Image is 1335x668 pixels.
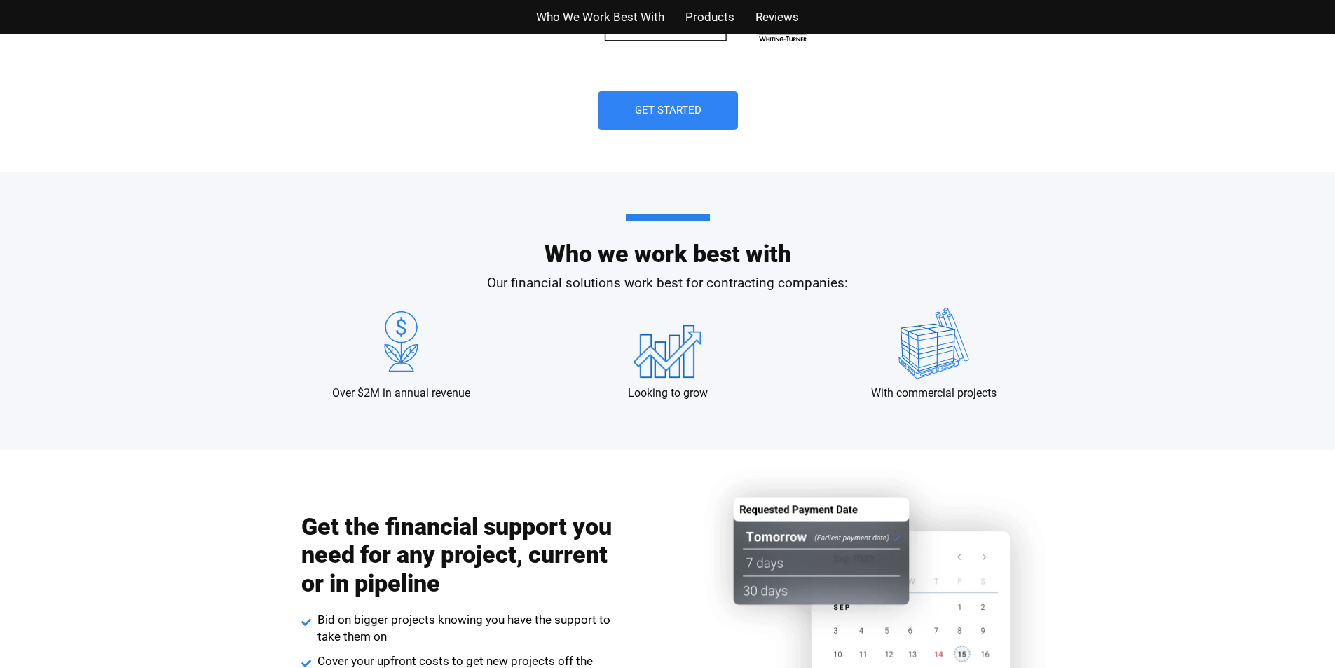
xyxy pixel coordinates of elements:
[634,105,701,116] span: Get Started
[685,7,734,27] a: Products
[536,7,664,27] a: Who We Work Best With
[755,7,799,27] a: Reviews
[332,386,470,401] p: Over $2M in annual revenue
[314,612,617,646] span: Bid on bigger projects knowing you have the support to take them on
[628,386,708,401] p: Looking to grow
[268,214,1067,266] h2: Who we work best with
[871,386,997,401] p: With commercial projects
[268,273,1067,294] p: Our financial solutions work best for contracting companies:
[598,91,738,130] a: Get Started
[301,512,617,598] h2: Get the financial support you need for any project, current or in pipeline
